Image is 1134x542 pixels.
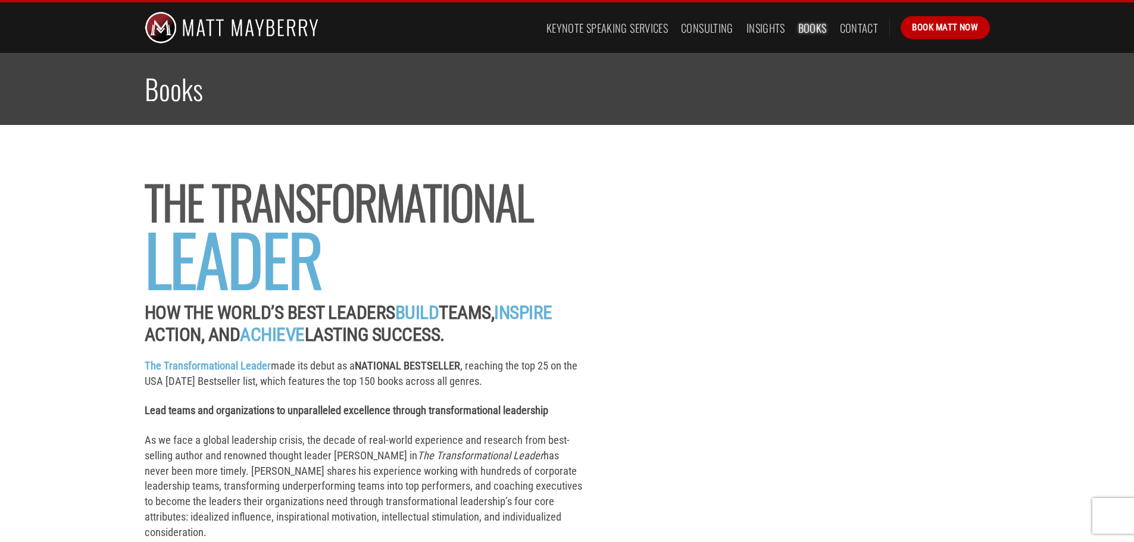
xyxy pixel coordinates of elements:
a: Consulting [681,17,733,39]
strong: Inspire [494,302,552,324]
a: Contact [840,17,879,39]
p: How the World’s Best Leaders Teams, Action, And Lasting Success. [145,302,583,346]
a: Book Matt Now [901,16,989,39]
img: Matt Mayberry [145,2,319,53]
span: Books [145,68,203,109]
a: Books [798,17,827,39]
a: Insights [746,17,785,39]
p: made its debut as a , reaching the top 25 on the USA [DATE] Bestseller list, which features the t... [145,358,583,389]
strong: NATIONAL BESTSELLER [355,359,460,372]
strong: Achieve [240,324,305,346]
span: Book Matt Now [912,20,978,35]
em: The Transformational Leader [417,449,543,462]
span: Leader [145,208,322,309]
a: Keynote Speaking Services [546,17,668,39]
strong: Build [395,302,439,324]
span: Lead teams and organizations to unparalleled excellence through transformational leadership [145,404,548,416]
h2: The Transformational [145,178,583,293]
p: As we face a global leadership crisis, the decade of real-world experience and research from best... [145,433,583,540]
span: The Transformational Leader [145,359,271,372]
